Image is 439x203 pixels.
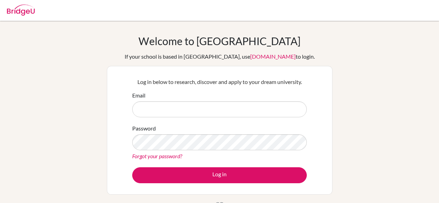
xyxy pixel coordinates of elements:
p: Log in below to research, discover and apply to your dream university. [132,78,307,86]
label: Password [132,124,156,133]
a: [DOMAIN_NAME] [250,53,296,60]
button: Log in [132,167,307,183]
label: Email [132,91,145,100]
h1: Welcome to [GEOGRAPHIC_DATA] [138,35,301,47]
a: Forgot your password? [132,153,182,159]
div: If your school is based in [GEOGRAPHIC_DATA], use to login. [125,52,315,61]
img: Bridge-U [7,5,35,16]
